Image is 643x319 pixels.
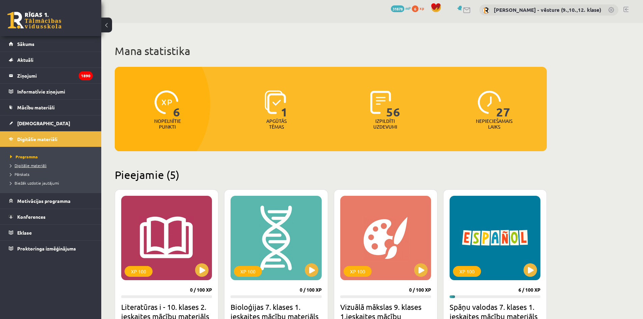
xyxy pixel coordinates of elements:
img: icon-learned-topics-4a711ccc23c960034f471b6e78daf4a3bad4a20eaf4de84257b87e66633f6470.svg [265,90,286,114]
a: Sākums [9,36,93,52]
span: 6 [173,90,180,118]
a: Motivācijas programma [9,193,93,209]
span: Biežāk uzdotie jautājumi [10,180,59,186]
h1: Mana statistika [115,44,547,58]
span: Konferences [17,214,46,220]
a: Informatīvie ziņojumi [9,84,93,99]
div: XP 100 [344,266,372,277]
span: 27 [496,90,510,118]
a: Rīgas 1. Tālmācības vidusskola [7,12,61,29]
i: 1890 [79,71,93,80]
span: 56 [386,90,400,118]
span: 6 [412,5,419,12]
p: Apgūtās tēmas [263,118,290,130]
span: Motivācijas programma [17,198,71,204]
span: [DEMOGRAPHIC_DATA] [17,120,70,126]
div: XP 100 [453,266,481,277]
a: Pārskats [10,171,95,177]
img: icon-completed-tasks-ad58ae20a441b2904462921112bc710f1caf180af7a3daa7317a5a94f2d26646.svg [370,90,391,114]
a: Digitālie materiāli [10,162,95,168]
a: Ziņojumi1890 [9,68,93,83]
span: Sākums [17,41,34,47]
span: xp [420,5,424,11]
a: [DEMOGRAPHIC_DATA] [9,115,93,131]
span: Mācību materiāli [17,104,55,110]
a: Mācību materiāli [9,100,93,115]
img: Kristīna Kižlo - vēsture (9.,10.,12. klase) [483,7,489,14]
span: 31878 [391,5,404,12]
p: Nepieciešamais laiks [476,118,512,130]
span: Digitālie materiāli [10,163,47,168]
img: icon-clock-7be60019b62300814b6bd22b8e044499b485619524d84068768e800edab66f18.svg [478,90,501,114]
a: Proktoringa izmēģinājums [9,241,93,256]
a: Aktuāli [9,52,93,68]
span: Programma [10,154,38,159]
span: Eklase [17,230,32,236]
legend: Informatīvie ziņojumi [17,84,93,99]
div: XP 100 [234,266,262,277]
a: Konferences [9,209,93,224]
a: [PERSON_NAME] - vēsture (9.,10.,12. klase) [494,6,601,13]
span: Aktuāli [17,57,33,63]
span: 1 [281,90,288,118]
a: Programma [10,154,95,160]
a: Eklase [9,225,93,240]
div: XP 100 [125,266,153,277]
legend: Ziņojumi [17,68,93,83]
img: icon-xp-0682a9bc20223a9ccc6f5883a126b849a74cddfe5390d2b41b4391c66f2066e7.svg [155,90,178,114]
a: 31878 mP [391,5,411,11]
a: Digitālie materiāli [9,131,93,147]
a: Biežāk uzdotie jautājumi [10,180,95,186]
span: Proktoringa izmēģinājums [17,245,76,251]
p: Nopelnītie punkti [154,118,181,130]
h2: Pieejamie (5) [115,168,547,181]
span: Digitālie materiāli [17,136,57,142]
span: Pārskats [10,171,29,177]
a: 6 xp [412,5,427,11]
span: mP [405,5,411,11]
p: Izpildīti uzdevumi [372,118,398,130]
